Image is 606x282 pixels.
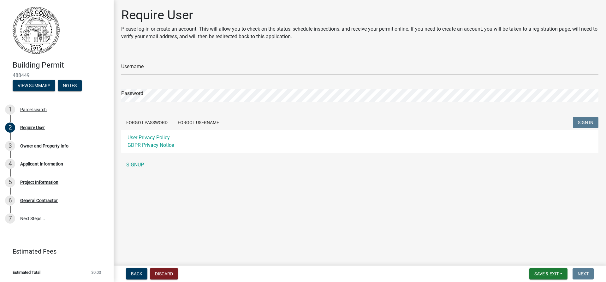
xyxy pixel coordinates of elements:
[573,117,598,128] button: SIGN IN
[5,245,104,258] a: Estimated Fees
[578,271,589,276] span: Next
[20,125,45,130] div: Require User
[5,159,15,169] div: 4
[529,268,567,279] button: Save & Exit
[150,268,178,279] button: Discard
[58,83,82,88] wm-modal-confirm: Notes
[121,25,598,40] p: Please log-in or create an account. This will allow you to check on the status, schedule inspecti...
[121,117,173,128] button: Forgot Password
[534,271,559,276] span: Save & Exit
[20,144,68,148] div: Owner and Property Info
[5,141,15,151] div: 3
[13,7,60,54] img: Cook County, Georgia
[128,142,174,148] a: GDPR Privacy Notice
[573,268,594,279] button: Next
[121,8,598,23] h1: Require User
[13,72,101,78] span: 488449
[91,270,101,274] span: $0.00
[128,135,170,141] a: User Privacy Policy
[5,177,15,187] div: 5
[5,195,15,206] div: 6
[20,162,63,166] div: Applicant Information
[173,117,224,128] button: Forgot Username
[126,268,147,279] button: Back
[20,198,58,203] div: General Contractor
[20,107,47,112] div: Parcel search
[13,80,55,91] button: View Summary
[131,271,142,276] span: Back
[5,213,15,224] div: 7
[58,80,82,91] button: Notes
[13,270,40,274] span: Estimated Total
[578,120,593,125] span: SIGN IN
[13,61,109,70] h4: Building Permit
[5,123,15,133] div: 2
[13,83,55,88] wm-modal-confirm: Summary
[20,180,58,184] div: Project Information
[121,159,598,171] a: SIGNUP
[5,105,15,115] div: 1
